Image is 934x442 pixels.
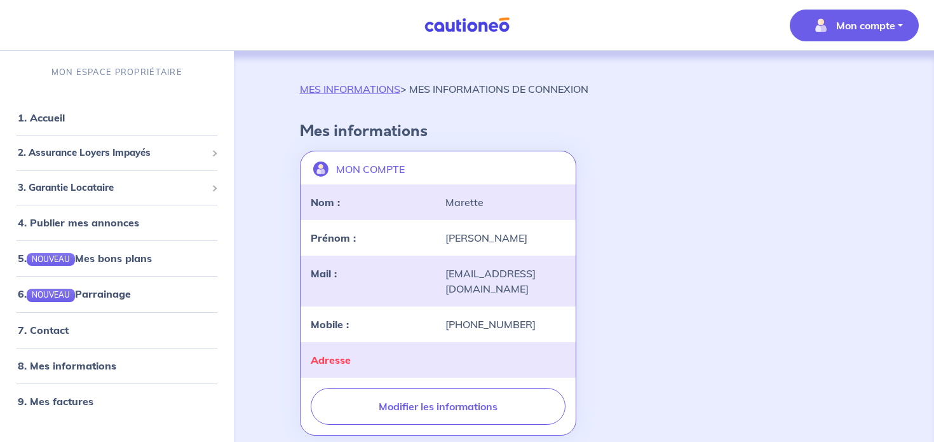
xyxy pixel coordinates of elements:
[336,162,405,177] p: MON COMPTE
[311,196,340,209] strong: Nom :
[438,266,573,296] div: [EMAIL_ADDRESS][DOMAIN_NAME]
[300,81,588,97] p: > MES INFORMATIONS DE CONNEXION
[5,317,229,343] div: 7. Contact
[18,216,139,229] a: 4. Publier mes annonces
[790,10,919,41] button: illu_account_valid_menu.svgMon compte
[5,141,229,165] div: 2. Assurance Loyers Impayés
[18,181,206,195] span: 3. Garantie Locataire
[18,324,69,336] a: 7. Contact
[18,111,65,124] a: 1. Accueil
[5,245,229,271] div: 5.NOUVEAUMes bons plans
[313,162,328,177] img: illu_account.svg
[419,17,515,33] img: Cautioneo
[18,359,116,372] a: 8. Mes informations
[18,287,131,300] a: 6.NOUVEAUParrainage
[438,317,573,332] div: [PHONE_NUMBER]
[438,195,573,210] div: Marette
[5,353,229,378] div: 8. Mes informations
[311,267,337,280] strong: Mail :
[5,105,229,130] div: 1. Accueil
[311,231,356,244] strong: Prénom :
[5,281,229,307] div: 6.NOUVEAUParrainage
[311,318,349,331] strong: Mobile :
[438,230,573,245] div: [PERSON_NAME]
[51,66,182,78] p: MON ESPACE PROPRIÉTAIRE
[811,15,831,36] img: illu_account_valid_menu.svg
[311,388,565,425] button: Modifier les informations
[18,395,93,408] a: 9. Mes factures
[18,252,152,265] a: 5.NOUVEAUMes bons plans
[300,83,400,95] a: MES INFORMATIONS
[5,389,229,414] div: 9. Mes factures
[300,122,869,141] h4: Mes informations
[836,18,895,33] p: Mon compte
[5,210,229,235] div: 4. Publier mes annonces
[5,176,229,200] div: 3. Garantie Locataire
[311,354,351,366] strong: Adresse
[18,146,206,160] span: 2. Assurance Loyers Impayés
